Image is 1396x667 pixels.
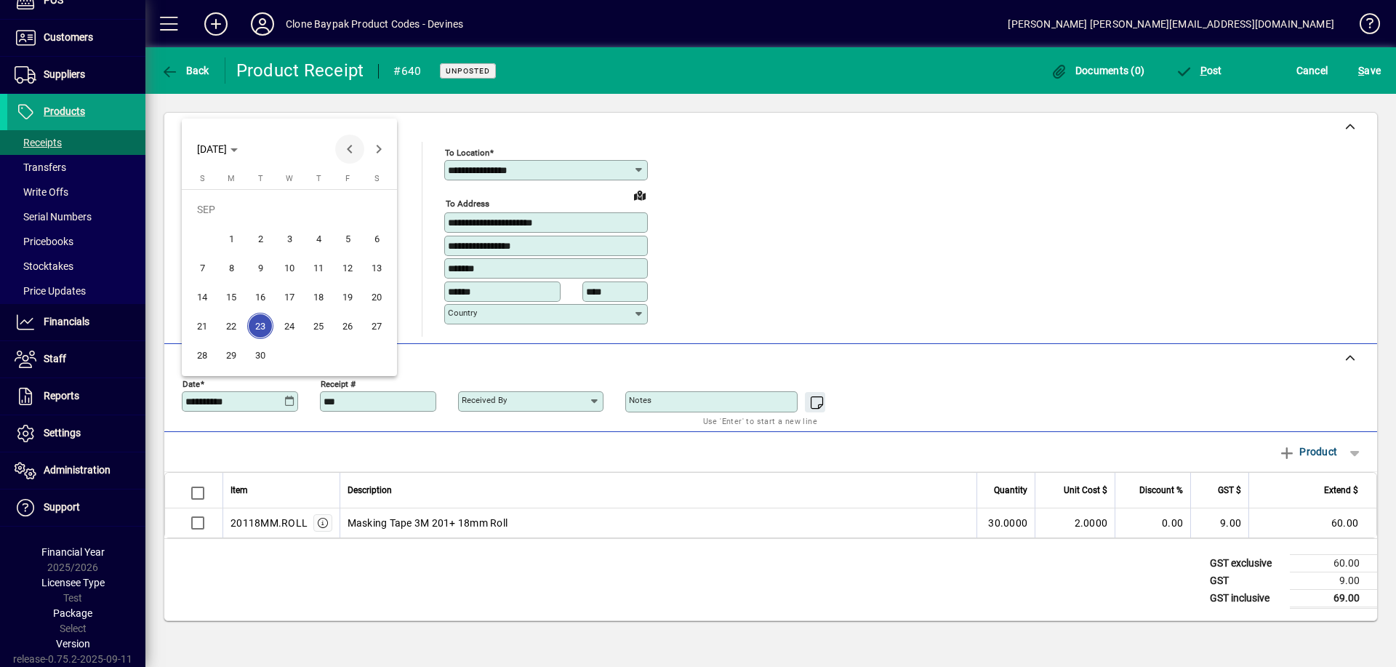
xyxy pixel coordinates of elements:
[362,311,391,340] button: Sat Sep 27 2025
[333,253,362,282] button: Fri Sep 12 2025
[218,225,244,252] span: 1
[189,284,215,310] span: 14
[246,224,275,253] button: Tue Sep 02 2025
[188,311,217,340] button: Sun Sep 21 2025
[189,342,215,368] span: 28
[218,342,244,368] span: 29
[217,340,246,370] button: Mon Sep 29 2025
[188,340,217,370] button: Sun Sep 28 2025
[217,282,246,311] button: Mon Sep 15 2025
[197,143,227,155] span: [DATE]
[334,313,361,339] span: 26
[334,284,361,310] span: 19
[304,224,333,253] button: Thu Sep 04 2025
[246,282,275,311] button: Tue Sep 16 2025
[316,174,321,183] span: T
[304,253,333,282] button: Thu Sep 11 2025
[276,225,302,252] span: 3
[275,253,304,282] button: Wed Sep 10 2025
[305,284,332,310] span: 18
[188,282,217,311] button: Sun Sep 14 2025
[276,255,302,281] span: 10
[305,255,332,281] span: 11
[217,224,246,253] button: Mon Sep 01 2025
[258,174,263,183] span: T
[188,195,391,224] td: SEP
[228,174,235,183] span: M
[246,311,275,340] button: Tue Sep 23 2025
[335,135,364,164] button: Previous month
[304,282,333,311] button: Thu Sep 18 2025
[247,255,273,281] span: 9
[364,284,390,310] span: 20
[200,174,205,183] span: S
[305,225,332,252] span: 4
[275,311,304,340] button: Wed Sep 24 2025
[364,255,390,281] span: 13
[217,311,246,340] button: Mon Sep 22 2025
[275,282,304,311] button: Wed Sep 17 2025
[218,255,244,281] span: 8
[364,225,390,252] span: 6
[304,311,333,340] button: Thu Sep 25 2025
[247,284,273,310] span: 16
[189,255,215,281] span: 7
[286,174,293,183] span: W
[333,311,362,340] button: Fri Sep 26 2025
[217,253,246,282] button: Mon Sep 08 2025
[345,174,350,183] span: F
[218,284,244,310] span: 15
[247,225,273,252] span: 2
[247,342,273,368] span: 30
[362,282,391,311] button: Sat Sep 20 2025
[362,224,391,253] button: Sat Sep 06 2025
[246,340,275,370] button: Tue Sep 30 2025
[333,224,362,253] button: Fri Sep 05 2025
[276,284,302,310] span: 17
[364,135,393,164] button: Next month
[189,313,215,339] span: 21
[246,253,275,282] button: Tue Sep 09 2025
[362,253,391,282] button: Sat Sep 13 2025
[305,313,332,339] span: 25
[334,225,361,252] span: 5
[275,224,304,253] button: Wed Sep 03 2025
[191,136,244,162] button: Choose month and year
[334,255,361,281] span: 12
[374,174,380,183] span: S
[247,313,273,339] span: 23
[218,313,244,339] span: 22
[188,253,217,282] button: Sun Sep 07 2025
[276,313,302,339] span: 24
[364,313,390,339] span: 27
[333,282,362,311] button: Fri Sep 19 2025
